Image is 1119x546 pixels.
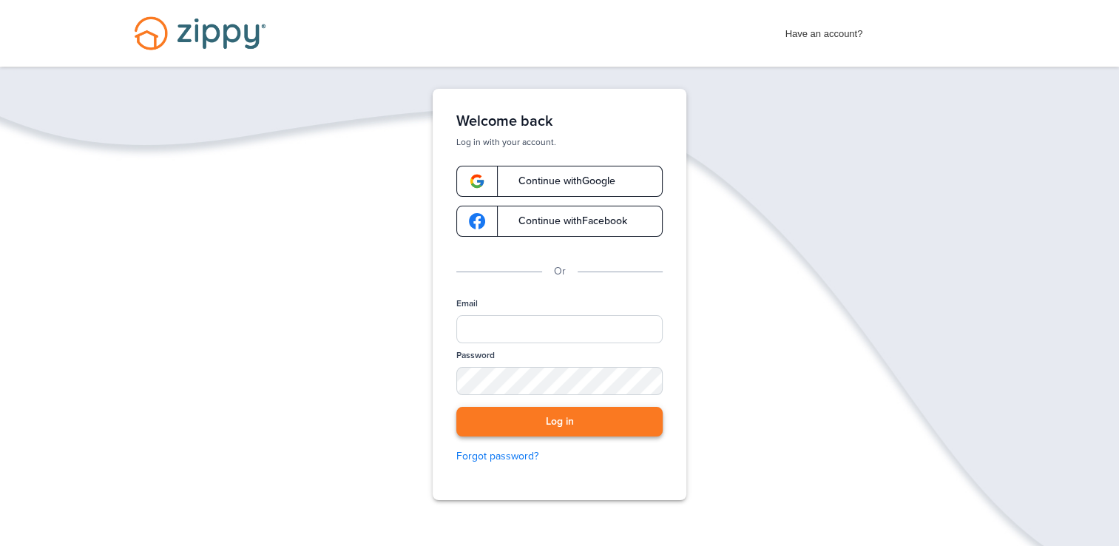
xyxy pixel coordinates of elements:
[456,315,663,343] input: Email
[504,176,615,186] span: Continue with Google
[456,112,663,130] h1: Welcome back
[456,407,663,437] button: Log in
[456,349,495,362] label: Password
[456,448,663,465] a: Forgot password?
[456,297,478,310] label: Email
[456,166,663,197] a: google-logoContinue withGoogle
[469,173,485,189] img: google-logo
[456,136,663,148] p: Log in with your account.
[456,206,663,237] a: google-logoContinue withFacebook
[504,216,627,226] span: Continue with Facebook
[456,367,663,395] input: Password
[785,18,863,42] span: Have an account?
[469,213,485,229] img: google-logo
[554,263,566,280] p: Or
